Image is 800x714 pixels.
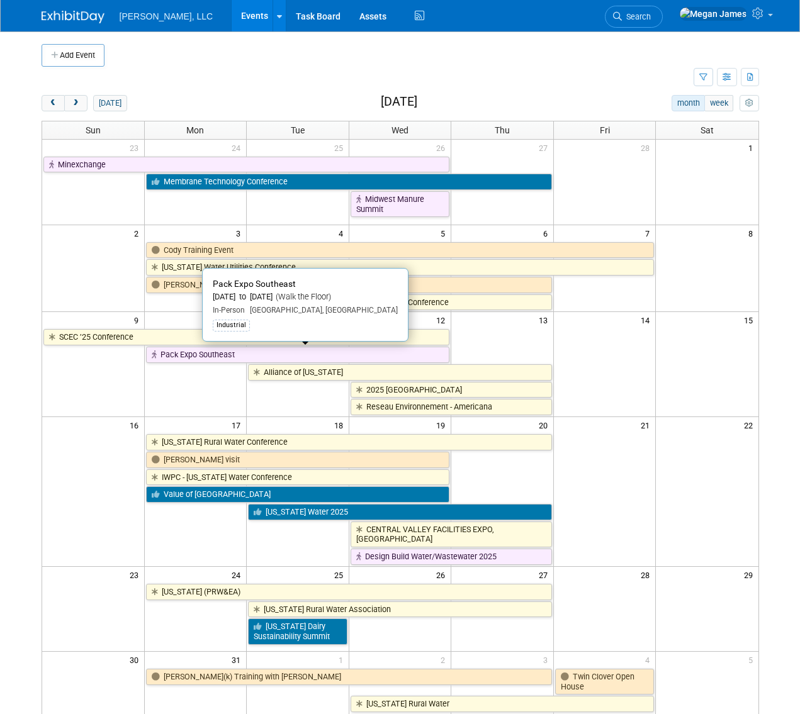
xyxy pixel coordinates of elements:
h2: [DATE] [381,95,417,109]
span: Sun [86,125,101,135]
span: Wed [392,125,408,135]
span: In-Person [213,306,245,315]
a: [US_STATE] Rural Water [351,696,655,712]
a: [PERSON_NAME](k) Training with [PERSON_NAME] [146,669,552,685]
span: Sat [701,125,714,135]
button: week [704,95,733,111]
span: 2 [133,225,144,241]
span: 5 [747,652,758,667]
a: SCEC ’25 Conference [43,329,450,345]
span: 28 [639,140,655,155]
span: Search [622,12,651,21]
a: Midwest Manure Summit [351,191,450,217]
span: 28 [639,567,655,583]
span: 20 [538,417,553,433]
a: Membrane Technology Conference [146,174,552,190]
a: CENTRAL VALLEY FACILITIES EXPO, [GEOGRAPHIC_DATA] [351,522,552,547]
a: Reseau Environnement - Americana [351,399,552,415]
span: [GEOGRAPHIC_DATA], [GEOGRAPHIC_DATA] [245,306,398,315]
span: 26 [435,567,451,583]
img: ExhibitDay [42,11,104,23]
span: 5 [439,225,451,241]
div: [DATE] to [DATE] [213,292,398,303]
span: Thu [495,125,510,135]
button: Add Event [42,44,104,67]
span: Pack Expo Southeast [213,279,296,289]
span: 13 [538,312,553,328]
span: 12 [435,312,451,328]
span: 15 [743,312,758,328]
a: [US_STATE] Rural Water Association [248,601,552,618]
span: 7 [644,225,655,241]
span: 25 [333,140,349,155]
span: 9 [133,312,144,328]
span: 16 [128,417,144,433]
span: 23 [128,140,144,155]
span: Mon [186,125,204,135]
div: Industrial [213,320,250,331]
span: Fri [600,125,610,135]
span: 1 [337,652,349,667]
span: 27 [538,567,553,583]
span: 3 [235,225,246,241]
span: 8 [747,225,758,241]
button: [DATE] [93,95,127,111]
span: 24 [230,140,246,155]
span: 4 [644,652,655,667]
a: [US_STATE] Dairy Sustainability Summit [248,618,347,644]
span: [PERSON_NAME], LLC [120,11,213,21]
span: 18 [333,417,349,433]
a: IWPC - [US_STATE] Water Conference [146,469,450,486]
a: Design Build Water/Wastewater 2025 [351,549,552,565]
span: 29 [743,567,758,583]
a: Minexchange [43,157,450,173]
span: 22 [743,417,758,433]
button: prev [42,95,65,111]
a: 2025 [GEOGRAPHIC_DATA] [351,382,552,398]
span: 25 [333,567,349,583]
span: 1 [747,140,758,155]
a: Alliance of [US_STATE] [248,364,552,381]
span: 26 [435,140,451,155]
a: Cody Training Event [146,242,655,259]
a: [US_STATE] Water Utilities Conference [146,259,655,276]
i: Personalize Calendar [745,99,753,108]
a: [US_STATE] Water 2025 [248,504,552,520]
button: next [64,95,87,111]
span: 4 [337,225,349,241]
img: Megan James [679,7,747,21]
button: month [672,95,705,111]
span: 3 [542,652,553,667]
span: (Walk the Floor) [273,292,331,301]
span: 6 [542,225,553,241]
span: 19 [435,417,451,433]
a: Pack Expo Southeast [146,347,450,363]
span: 23 [128,567,144,583]
span: 27 [538,140,553,155]
a: Value of [GEOGRAPHIC_DATA] [146,486,450,503]
a: [US_STATE] (PRW&EA) [146,584,552,600]
span: 21 [639,417,655,433]
span: 2 [439,652,451,667]
button: myCustomButton [740,95,758,111]
a: Twin Clover Open House [555,669,655,694]
span: 30 [128,652,144,667]
a: [PERSON_NAME] visit [146,452,450,468]
span: 17 [230,417,246,433]
span: 14 [639,312,655,328]
a: [US_STATE] Rural Water Conference [146,434,552,450]
span: 31 [230,652,246,667]
span: 24 [230,567,246,583]
span: Tue [291,125,305,135]
a: Search [605,6,663,28]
